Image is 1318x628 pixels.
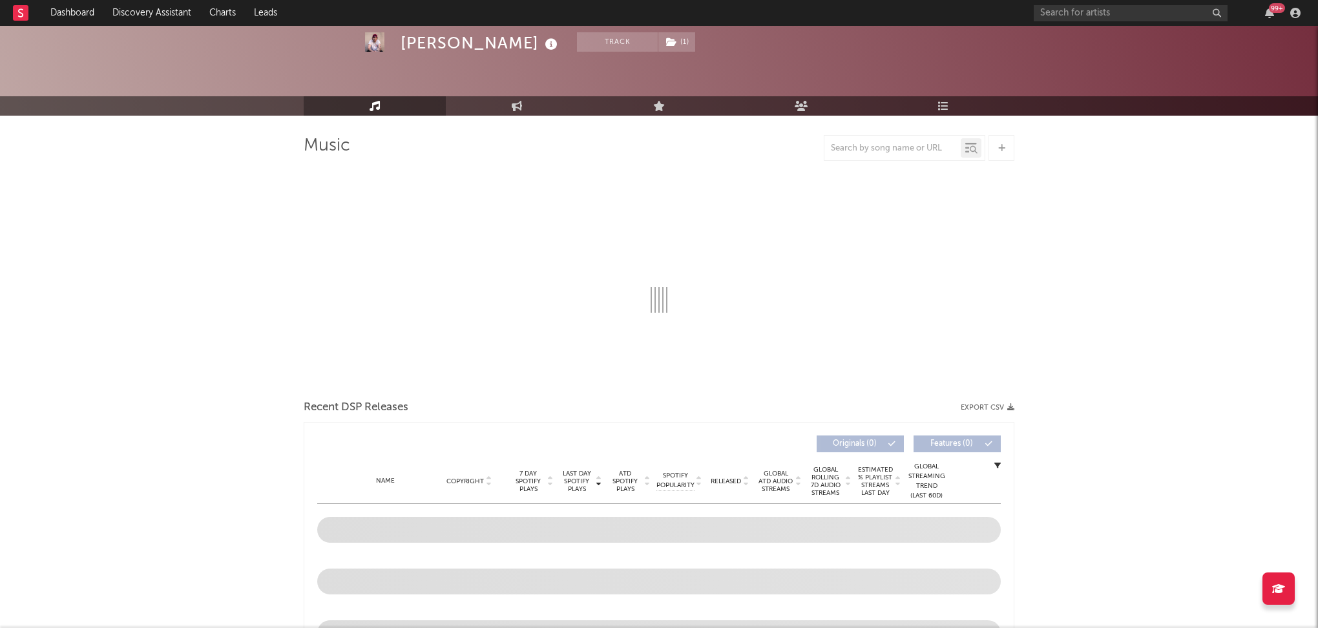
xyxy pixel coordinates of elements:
[808,466,843,497] span: Global Rolling 7D Audio Streams
[343,476,428,486] div: Name
[824,143,961,154] input: Search by song name or URL
[656,471,695,490] span: Spotify Popularity
[758,470,793,493] span: Global ATD Audio Streams
[857,466,893,497] span: Estimated % Playlist Streams Last Day
[577,32,658,52] button: Track
[511,470,545,493] span: 7 Day Spotify Plays
[304,400,408,415] span: Recent DSP Releases
[446,477,484,485] span: Copyright
[658,32,696,52] span: ( 1 )
[1269,3,1285,13] div: 99 +
[658,32,695,52] button: (1)
[1265,8,1274,18] button: 99+
[711,477,741,485] span: Released
[922,440,981,448] span: Features ( 0 )
[914,435,1001,452] button: Features(0)
[560,470,594,493] span: Last Day Spotify Plays
[825,440,884,448] span: Originals ( 0 )
[1034,5,1228,21] input: Search for artists
[401,32,561,54] div: [PERSON_NAME]
[907,462,946,501] div: Global Streaming Trend (Last 60D)
[961,404,1014,412] button: Export CSV
[608,470,642,493] span: ATD Spotify Plays
[817,435,904,452] button: Originals(0)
